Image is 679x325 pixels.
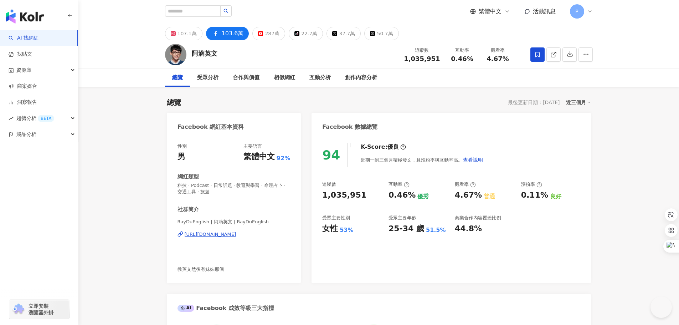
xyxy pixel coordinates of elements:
[243,143,262,149] div: 主要語言
[178,123,244,131] div: Facebook 網紅基本資料
[277,154,290,162] span: 92%
[455,215,501,221] div: 商業合作內容覆蓋比例
[223,9,228,14] span: search
[566,98,591,107] div: 近三個月
[192,49,217,58] div: 阿滴英文
[301,29,317,39] div: 22.7萬
[364,27,398,40] button: 50.7萬
[404,47,440,54] div: 追蹤數
[508,100,560,105] div: 最後更新日期：[DATE]
[11,304,25,315] img: chrome extension
[38,115,54,122] div: BETA
[9,99,37,106] a: 洞察報告
[389,223,424,234] div: 25-34 歲
[463,153,483,167] button: 查看說明
[172,73,183,82] div: 總覽
[16,110,54,126] span: 趨勢分析
[575,7,578,15] span: P
[449,47,476,54] div: 互動率
[222,29,244,39] div: 103.6萬
[387,143,399,151] div: 優良
[533,8,556,15] span: 活動訊息
[178,305,195,312] div: AI
[233,73,259,82] div: 合作與價值
[455,223,482,234] div: 44.8%
[487,55,509,62] span: 4.67%
[521,181,542,188] div: 漲粉率
[178,143,187,149] div: 性別
[484,193,495,200] div: 普通
[178,206,199,213] div: 社群簡介
[463,157,483,163] span: 查看說明
[326,27,361,40] button: 37.7萬
[361,153,483,167] div: 近期一到三個月積極發文，且漲粉率與互動率高。
[9,51,32,58] a: 找貼文
[265,29,279,39] div: 287萬
[521,190,548,201] div: 0.11%
[243,151,275,162] div: 繁體中文
[178,182,290,195] span: 科技 · Podcast · 日常話題 · 教育與學習 · 命理占卜 · 交通工具 · 旅遊
[178,219,290,225] span: RayDuEnglish | 阿滴英文 | RayDuEnglish
[389,215,416,221] div: 受眾主要年齡
[484,47,511,54] div: 觀看率
[16,62,31,78] span: 資源庫
[178,29,197,39] div: 107.1萬
[550,193,561,200] div: 良好
[479,7,501,15] span: 繁體中文
[197,73,218,82] div: 受眾分析
[339,29,355,39] div: 37.7萬
[309,73,331,82] div: 互動分析
[389,181,410,188] div: 互動率
[322,123,377,131] div: Facebook 數據總覽
[206,27,249,40] button: 103.6萬
[165,27,202,40] button: 107.1萬
[417,193,429,200] div: 優秀
[322,223,338,234] div: 女性
[16,126,36,142] span: 競品分析
[455,181,476,188] div: 觀看率
[6,9,44,24] img: logo
[345,73,377,82] div: 創作內容分析
[322,190,366,201] div: 1,035,951
[252,27,285,40] button: 287萬
[178,304,274,312] div: Facebook 成效等級三大指標
[178,231,290,238] a: [URL][DOMAIN_NAME]
[9,300,69,319] a: chrome extension立即安裝 瀏覽器外掛
[289,27,323,40] button: 22.7萬
[389,190,416,201] div: 0.46%
[29,303,53,316] span: 立即安裝 瀏覽器外掛
[322,215,350,221] div: 受眾主要性別
[650,296,672,318] iframe: Help Scout Beacon - Open
[178,266,224,272] span: 教英文然後有妹妹那個
[322,148,340,162] div: 94
[9,35,38,42] a: searchAI 找網紅
[9,83,37,90] a: 商案媒合
[451,55,473,62] span: 0.46%
[185,231,236,238] div: [URL][DOMAIN_NAME]
[165,44,186,65] img: KOL Avatar
[455,190,482,201] div: 4.67%
[361,143,406,151] div: K-Score :
[340,226,353,234] div: 53%
[426,226,446,234] div: 51.5%
[322,181,336,188] div: 追蹤數
[274,73,295,82] div: 相似網紅
[167,97,181,107] div: 總覽
[9,116,14,121] span: rise
[178,151,185,162] div: 男
[404,55,440,62] span: 1,035,951
[178,173,199,181] div: 網紅類型
[377,29,393,39] div: 50.7萬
